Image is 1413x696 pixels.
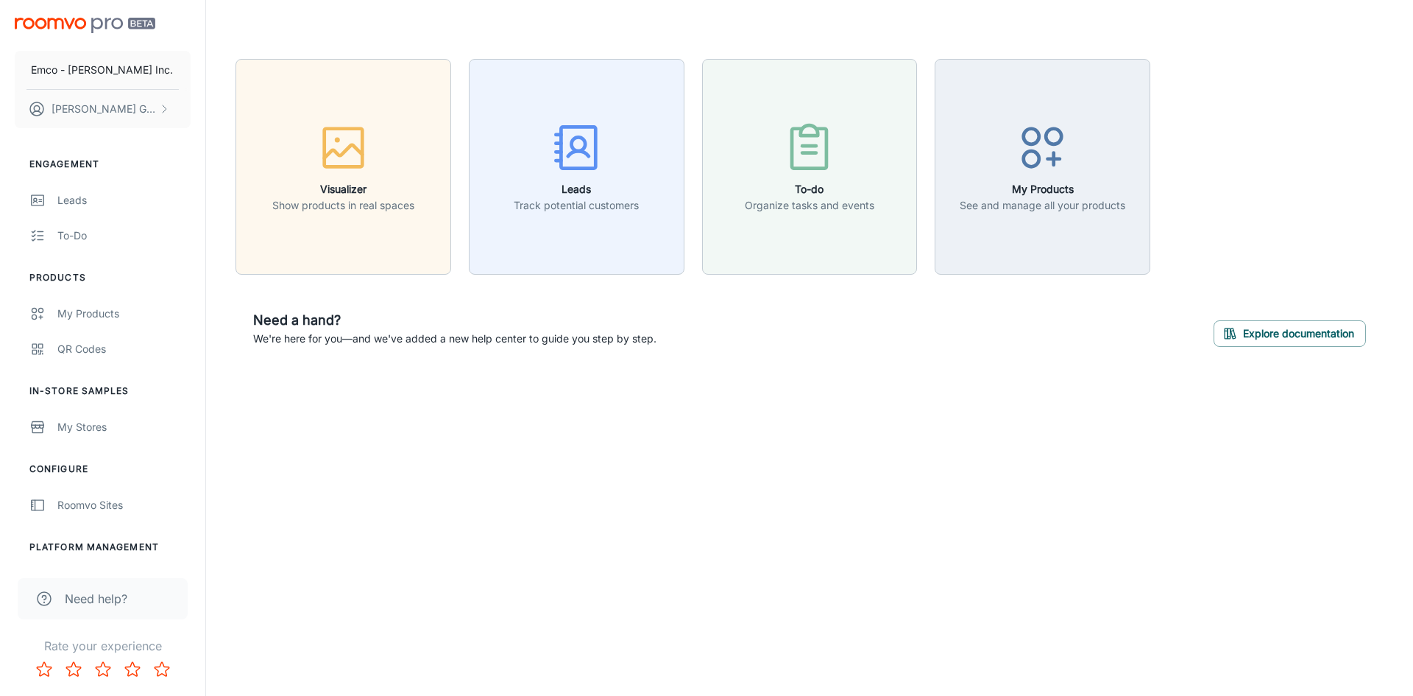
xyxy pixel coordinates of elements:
p: Organize tasks and events [745,197,874,214]
h6: Visualizer [272,181,414,197]
button: LeadsTrack potential customers [469,59,684,275]
button: [PERSON_NAME] Grove [15,90,191,128]
button: To-doOrganize tasks and events [702,59,918,275]
div: QR Codes [57,341,191,357]
a: My ProductsSee and manage all your products [935,158,1150,173]
button: Explore documentation [1214,320,1366,347]
div: My Stores [57,419,191,435]
button: VisualizerShow products in real spaces [235,59,451,275]
h6: Need a hand? [253,310,656,331]
h6: To-do [745,181,874,197]
p: [PERSON_NAME] Grove [52,101,155,117]
p: Show products in real spaces [272,197,414,214]
button: My ProductsSee and manage all your products [935,59,1150,275]
p: Track potential customers [514,197,639,214]
img: Roomvo PRO Beta [15,18,155,33]
div: My Products [57,306,191,322]
h6: My Products [960,181,1125,197]
h6: Leads [514,181,639,197]
div: Leads [57,192,191,208]
a: Explore documentation [1214,325,1366,340]
a: To-doOrganize tasks and events [702,158,918,173]
a: LeadsTrack potential customers [469,158,684,173]
p: Emco - [PERSON_NAME] Inc. [31,62,173,78]
button: Emco - [PERSON_NAME] Inc. [15,51,191,89]
p: We're here for you—and we've added a new help center to guide you step by step. [253,331,656,347]
p: See and manage all your products [960,197,1125,214]
div: To-do [57,228,191,244]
